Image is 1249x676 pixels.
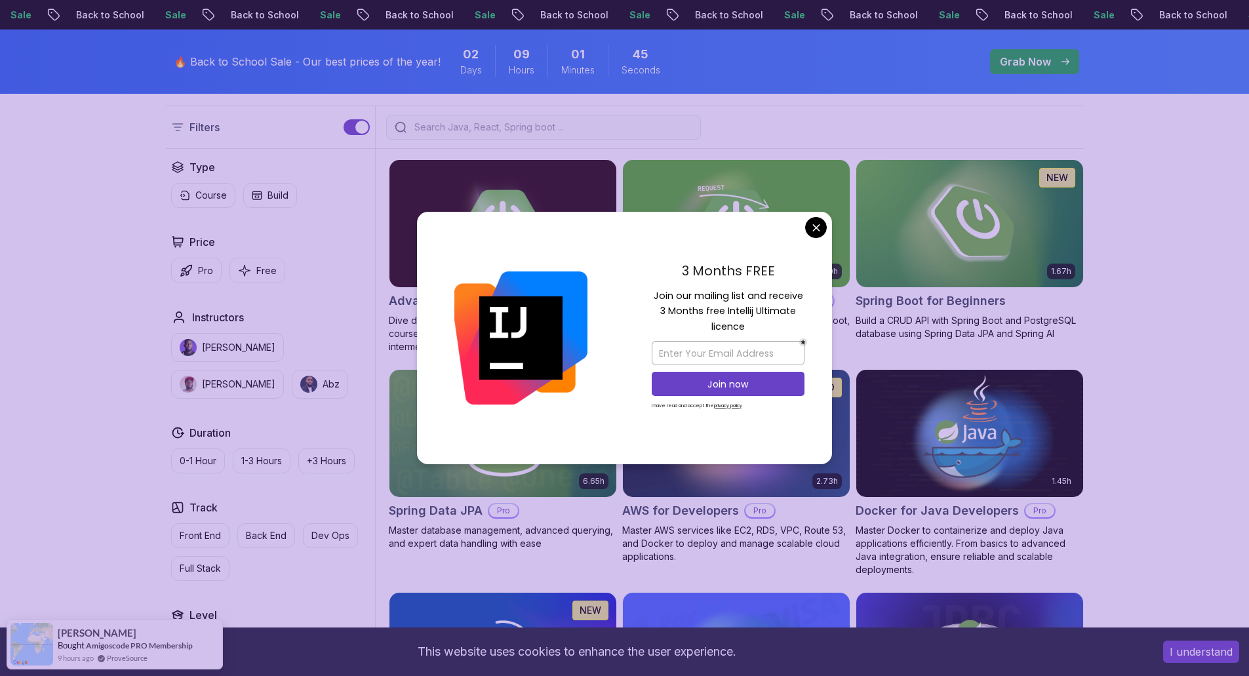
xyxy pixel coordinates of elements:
[153,9,195,22] p: Sale
[246,529,287,542] p: Back End
[189,234,215,250] h2: Price
[1025,504,1054,517] p: Pro
[618,9,660,22] p: Sale
[219,9,308,22] p: Back to School
[292,370,348,399] button: instructor imgAbz
[772,9,814,22] p: Sale
[389,369,617,550] a: Spring Data JPA card6.65hNEWSpring Data JPAProMaster database management, advanced querying, and ...
[513,45,530,64] span: 9 Hours
[58,652,94,664] span: 9 hours ago
[180,454,216,467] p: 0-1 Hour
[171,183,235,208] button: Course
[189,607,217,623] h2: Level
[300,376,317,393] img: instructor img
[229,258,285,283] button: Free
[856,292,1006,310] h2: Spring Boot for Beginners
[1052,476,1071,487] p: 1.45h
[1000,54,1051,70] p: Grab Now
[171,333,284,362] button: instructor img[PERSON_NAME]
[64,9,153,22] p: Back to School
[927,9,969,22] p: Sale
[1046,171,1068,184] p: NEW
[745,504,774,517] p: Pro
[307,454,346,467] p: +3 Hours
[1147,9,1237,22] p: Back to School
[856,159,1084,340] a: Spring Boot for Beginners card1.67hNEWSpring Boot for BeginnersBuild a CRUD API with Spring Boot ...
[189,500,218,515] h2: Track
[463,45,479,64] span: 2 Days
[198,264,213,277] p: Pro
[389,292,520,310] h2: Advanced Spring Boot
[268,189,288,202] p: Build
[622,159,850,353] a: Building APIs with Spring Boot card3.30hBuilding APIs with Spring BootProLearn to build robust, s...
[107,652,148,664] a: ProveSource
[389,159,617,353] a: Advanced Spring Boot card5.18hAdvanced Spring BootProDive deep into Spring Boot with our advanced...
[323,378,340,391] p: Abz
[243,183,297,208] button: Build
[389,314,617,353] p: Dive deep into Spring Boot with our advanced course, designed to take your skills from intermedia...
[1163,641,1239,663] button: Accept cookies
[180,376,197,393] img: instructor img
[308,9,350,22] p: Sale
[189,425,231,441] h2: Duration
[311,529,349,542] p: Dev Ops
[622,524,850,563] p: Master AWS services like EC2, RDS, VPC, Route 53, and Docker to deploy and manage scalable cloud ...
[171,556,229,581] button: Full Stack
[1082,9,1124,22] p: Sale
[195,189,227,202] p: Course
[189,119,220,135] p: Filters
[633,45,648,64] span: 45 Seconds
[389,370,616,497] img: Spring Data JPA card
[561,64,595,77] span: Minutes
[1051,266,1071,277] p: 1.67h
[622,64,660,77] span: Seconds
[463,9,505,22] p: Sale
[856,524,1084,576] p: Master Docker to containerize and deploy Java applications efficiently. From basics to advanced J...
[237,523,295,548] button: Back End
[189,159,215,175] h2: Type
[241,454,282,467] p: 1-3 Hours
[174,54,441,70] p: 🔥 Back to School Sale - Our best prices of the year!
[192,309,244,325] h2: Instructors
[58,627,136,639] span: [PERSON_NAME]
[171,523,229,548] button: Front End
[10,637,1143,666] div: This website uses cookies to enhance the user experience.
[993,9,1082,22] p: Back to School
[298,448,355,473] button: +3 Hours
[180,562,221,575] p: Full Stack
[412,121,692,134] input: Search Java, React, Spring boot ...
[583,476,605,487] p: 6.65h
[580,604,601,617] p: NEW
[838,9,927,22] p: Back to School
[180,339,197,356] img: instructor img
[10,623,53,666] img: provesource social proof notification image
[58,640,85,650] span: Bought
[622,502,739,520] h2: AWS for Developers
[571,45,585,64] span: 1 Minutes
[489,504,518,517] p: Pro
[171,370,284,399] button: instructor img[PERSON_NAME]
[816,476,838,487] p: 2.73h
[389,524,617,550] p: Master database management, advanced querying, and expert data handling with ease
[856,369,1084,576] a: Docker for Java Developers card1.45hDocker for Java DevelopersProMaster Docker to containerize an...
[850,157,1088,290] img: Spring Boot for Beginners card
[528,9,618,22] p: Back to School
[233,448,290,473] button: 1-3 Hours
[202,378,275,391] p: [PERSON_NAME]
[303,523,358,548] button: Dev Ops
[460,64,482,77] span: Days
[856,314,1084,340] p: Build a CRUD API with Spring Boot and PostgreSQL database using Spring Data JPA and Spring AI
[171,258,222,283] button: Pro
[856,502,1019,520] h2: Docker for Java Developers
[509,64,534,77] span: Hours
[856,370,1083,497] img: Docker for Java Developers card
[374,9,463,22] p: Back to School
[256,264,277,277] p: Free
[86,641,193,650] a: Amigoscode PRO Membership
[202,341,275,354] p: [PERSON_NAME]
[180,529,221,542] p: Front End
[389,160,616,287] img: Advanced Spring Boot card
[683,9,772,22] p: Back to School
[171,448,225,473] button: 0-1 Hour
[623,160,850,287] img: Building APIs with Spring Boot card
